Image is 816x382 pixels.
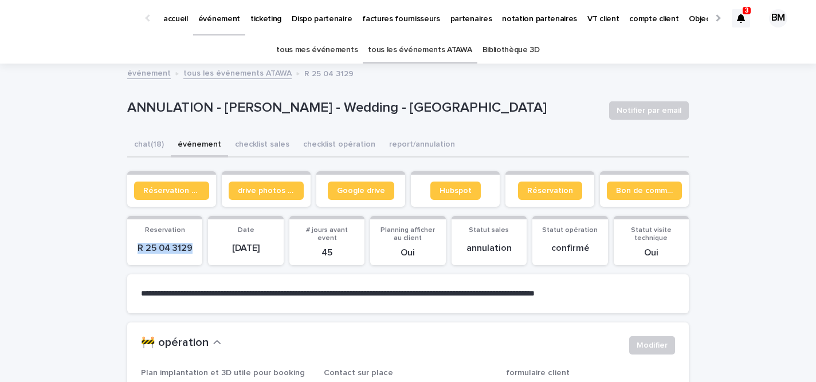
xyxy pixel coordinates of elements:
[337,187,385,195] span: Google drive
[732,9,750,27] div: 3
[171,133,228,157] button: événement
[430,182,481,200] a: Hubspot
[506,369,570,377] span: formulaire client
[141,336,209,350] h2: 🚧 opération
[238,187,295,195] span: drive photos coordinateur
[621,247,682,258] p: Oui
[539,243,601,254] p: confirmé
[629,336,675,355] button: Modifier
[143,187,200,195] span: Réservation client
[745,6,749,14] p: 3
[637,340,668,351] span: Modifier
[276,37,358,64] a: tous mes événements
[368,37,472,64] a: tous les événements ATAWA
[127,100,600,116] p: ANNULATION - [PERSON_NAME] - Wedding - [GEOGRAPHIC_DATA]
[631,227,672,242] span: Statut visite technique
[328,182,394,200] a: Google drive
[183,66,292,79] a: tous les événements ATAWA
[134,243,195,254] p: R 25 04 3129
[296,247,358,258] p: 45
[377,247,438,258] p: Oui
[324,369,393,377] span: Contact sur place
[229,182,304,200] a: drive photos coordinateur
[304,66,354,79] p: R 25 04 3129
[380,227,435,242] span: Planning afficher au client
[238,227,254,234] span: Date
[296,133,382,157] button: checklist opération
[458,243,520,254] p: annulation
[127,66,171,79] a: événement
[306,227,348,242] span: # jours avant event
[616,187,673,195] span: Bon de commande
[769,9,787,27] div: BM
[440,187,472,195] span: Hubspot
[527,187,573,195] span: Réservation
[607,182,682,200] a: Bon de commande
[469,227,509,234] span: Statut sales
[127,133,171,157] button: chat (18)
[609,101,689,120] button: Notifier par email
[617,105,681,116] span: Notifier par email
[542,227,598,234] span: Statut opération
[482,37,540,64] a: Bibliothèque 3D
[141,336,221,350] button: 🚧 opération
[23,7,134,30] img: Ls34BcGeRexTGTNfXpUC
[145,227,185,234] span: Reservation
[518,182,582,200] a: Réservation
[141,369,305,377] span: Plan implantation et 3D utile pour booking
[215,243,276,254] p: [DATE]
[382,133,462,157] button: report/annulation
[228,133,296,157] button: checklist sales
[134,182,209,200] a: Réservation client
